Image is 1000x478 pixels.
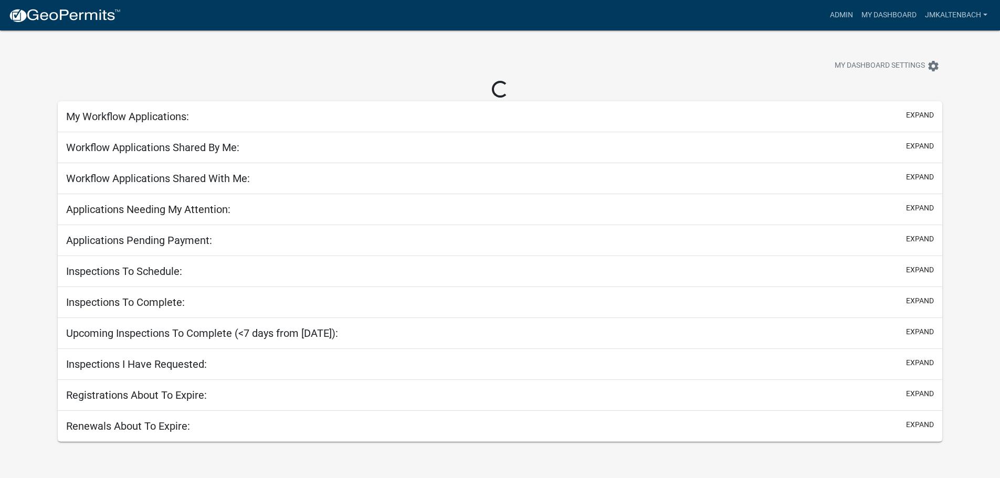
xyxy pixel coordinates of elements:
[66,358,207,370] h5: Inspections I Have Requested:
[826,5,857,25] a: Admin
[906,110,934,121] button: expand
[906,141,934,152] button: expand
[66,172,250,185] h5: Workflow Applications Shared With Me:
[66,327,338,339] h5: Upcoming Inspections To Complete (<7 days from [DATE]):
[906,326,934,337] button: expand
[66,203,230,216] h5: Applications Needing My Attention:
[906,233,934,245] button: expand
[66,234,212,247] h5: Applications Pending Payment:
[906,419,934,430] button: expand
[906,264,934,275] button: expand
[906,357,934,368] button: expand
[826,56,948,76] button: My Dashboard Settingssettings
[66,296,185,309] h5: Inspections To Complete:
[66,141,239,154] h5: Workflow Applications Shared By Me:
[66,265,182,278] h5: Inspections To Schedule:
[927,60,940,72] i: settings
[835,60,925,72] span: My Dashboard Settings
[857,5,921,25] a: My Dashboard
[906,203,934,214] button: expand
[66,110,189,123] h5: My Workflow Applications:
[66,420,190,432] h5: Renewals About To Expire:
[66,389,207,401] h5: Registrations About To Expire:
[906,388,934,399] button: expand
[921,5,992,25] a: jmkaltenbach
[906,172,934,183] button: expand
[906,295,934,306] button: expand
